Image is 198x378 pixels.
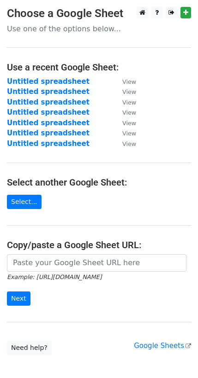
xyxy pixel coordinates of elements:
[7,24,191,34] p: Use one of the options below...
[122,120,136,127] small: View
[7,239,191,250] h4: Copy/paste a Google Sheet URL:
[122,78,136,85] small: View
[7,119,90,127] a: Untitled spreadsheet
[152,334,198,378] iframe: Chat Widget
[7,140,90,148] a: Untitled spreadsheet
[122,99,136,106] small: View
[7,273,102,280] small: Example: [URL][DOMAIN_NAME]
[7,254,186,272] input: Paste your Google Sheet URL here
[122,88,136,95] small: View
[113,87,136,96] a: View
[7,87,90,96] a: Untitled spreadsheet
[113,77,136,86] a: View
[7,341,52,355] a: Need help?
[113,98,136,106] a: View
[113,140,136,148] a: View
[122,130,136,137] small: View
[7,98,90,106] a: Untitled spreadsheet
[7,7,191,20] h3: Choose a Google Sheet
[113,129,136,137] a: View
[134,342,191,350] a: Google Sheets
[7,195,42,209] a: Select...
[7,291,30,306] input: Next
[7,129,90,137] a: Untitled spreadsheet
[7,177,191,188] h4: Select another Google Sheet:
[7,108,90,116] a: Untitled spreadsheet
[122,140,136,147] small: View
[7,77,90,86] a: Untitled spreadsheet
[113,119,136,127] a: View
[113,108,136,116] a: View
[7,62,191,73] h4: Use a recent Google Sheet:
[122,109,136,116] small: View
